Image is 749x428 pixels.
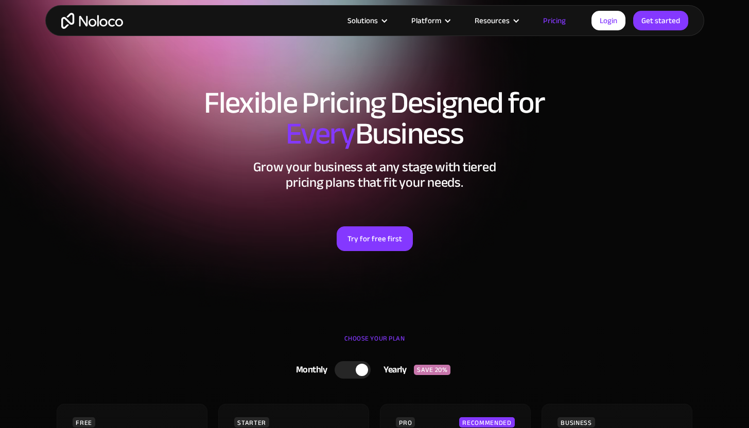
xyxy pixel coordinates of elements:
[56,331,694,356] div: CHOOSE YOUR PLAN
[337,226,413,251] a: Try for free first
[286,105,355,163] span: Every
[335,14,398,27] div: Solutions
[396,417,415,427] div: PRO
[633,11,688,30] a: Get started
[347,14,378,27] div: Solutions
[591,11,625,30] a: Login
[411,14,441,27] div: Platform
[234,417,269,427] div: STARTER
[56,159,694,190] h2: Grow your business at any stage with tiered pricing plans that fit your needs.
[61,13,123,29] a: home
[56,87,694,149] h1: Flexible Pricing Designed for Business
[462,14,530,27] div: Resources
[530,14,579,27] a: Pricing
[475,14,510,27] div: Resources
[283,362,335,378] div: Monthly
[459,417,514,427] div: RECOMMENDED
[414,365,450,375] div: SAVE 20%
[73,417,95,427] div: FREE
[371,362,414,378] div: Yearly
[558,417,595,427] div: BUSINESS
[398,14,462,27] div: Platform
